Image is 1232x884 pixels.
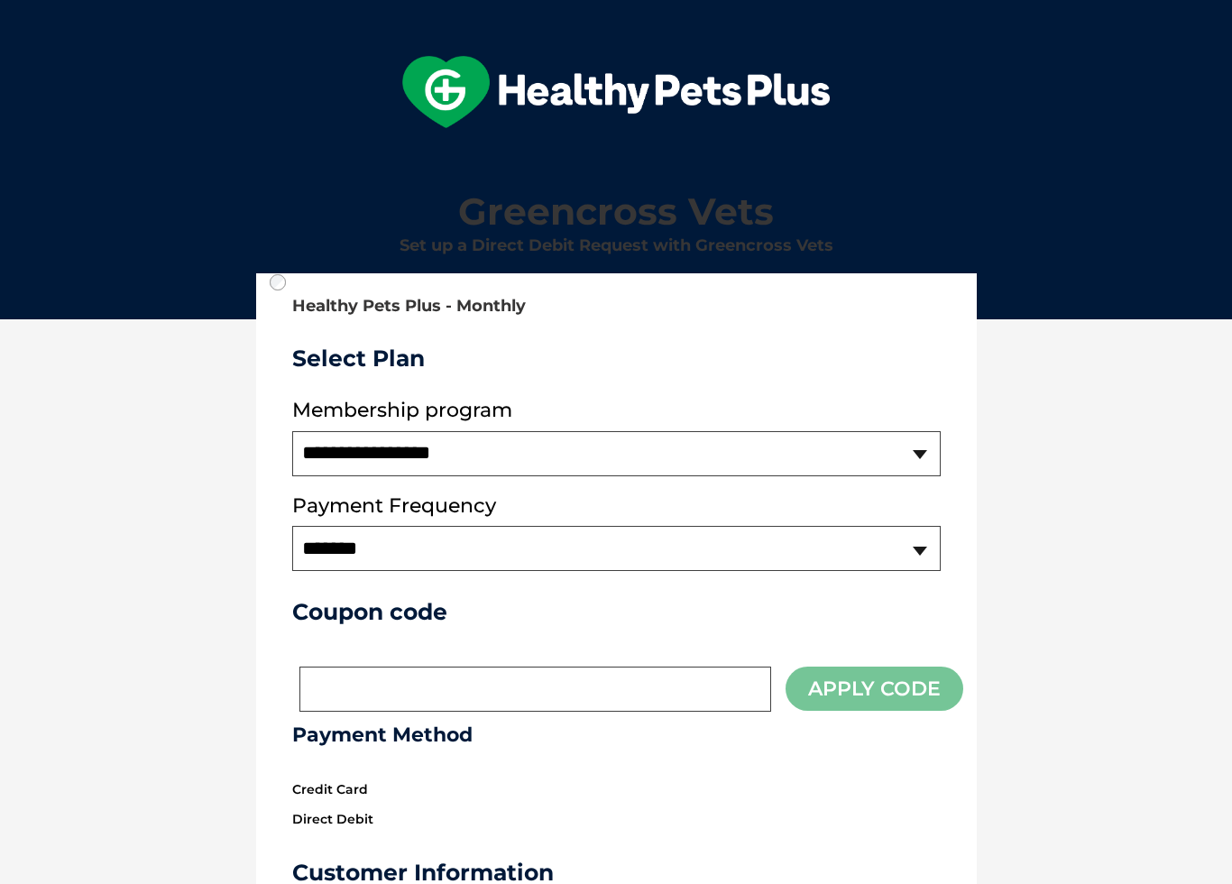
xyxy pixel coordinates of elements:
label: Direct Debit [292,807,373,831]
label: Credit Card [292,778,368,801]
button: Apply Code [786,667,963,711]
img: hpp-logo-landscape-green-white.png [402,56,830,128]
h3: Payment Method [292,723,941,747]
h3: Select Plan [292,345,941,372]
h1: Greencross Vets [263,191,970,232]
h2: Set up a Direct Debit Request with Greencross Vets [263,237,970,255]
label: Payment Frequency [292,494,496,518]
h2: Healthy Pets Plus - Monthly [292,298,941,316]
label: Membership program [292,399,941,422]
h3: Coupon code [292,598,941,625]
input: Direct Debit [270,274,286,290]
